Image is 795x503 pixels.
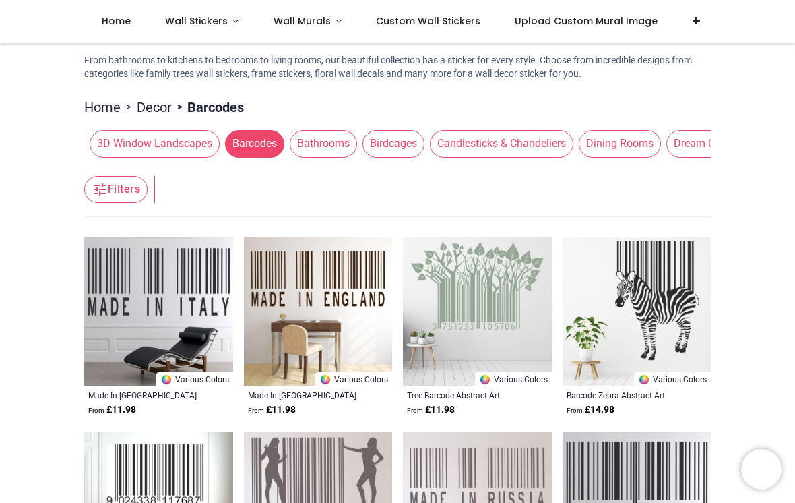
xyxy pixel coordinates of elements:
[172,100,187,114] span: >
[90,130,220,157] span: 3D Window Landscapes
[563,237,711,386] img: Barcode Zebra Abstract Art Wall Sticker
[121,100,137,114] span: >
[84,54,711,80] p: From bathrooms to kitchens to bedrooms to living rooms, our beautiful collection has a sticker fo...
[225,130,284,157] span: Barcodes
[430,130,573,157] span: Candlesticks & Chandeliers
[156,372,233,386] a: Various Colors
[407,407,423,414] span: From
[661,130,757,157] button: Dream Catchers
[567,407,583,414] span: From
[475,372,552,386] a: Various Colors
[407,403,455,417] strong: £ 11.98
[407,390,519,401] a: Tree Barcode Abstract Art
[88,403,136,417] strong: £ 11.98
[424,130,573,157] button: Candlesticks & Chandeliers
[403,237,552,386] img: Tree Barcode Abstract Art Wall Sticker
[634,372,711,386] a: Various Colors
[319,374,331,386] img: Color Wheel
[567,403,614,417] strong: £ 14.98
[160,374,172,386] img: Color Wheel
[290,130,357,157] span: Bathrooms
[515,14,658,28] span: Upload Custom Mural Image
[357,130,424,157] button: Birdcages
[376,14,480,28] span: Custom Wall Stickers
[362,130,424,157] span: Birdcages
[248,403,296,417] strong: £ 11.98
[172,98,244,117] li: Barcodes
[88,390,201,401] a: Made In [GEOGRAPHIC_DATA] Barcode
[741,449,782,490] iframe: Brevo live chat
[248,390,360,401] a: Made In [GEOGRAPHIC_DATA] Barcode
[638,374,650,386] img: Color Wheel
[84,130,220,157] button: 3D Window Landscapes
[274,14,331,28] span: Wall Murals
[220,130,284,157] button: Barcodes
[137,98,172,117] a: Decor
[579,130,661,157] span: Dining Rooms
[479,374,491,386] img: Color Wheel
[315,372,392,386] a: Various Colors
[573,130,661,157] button: Dining Rooms
[84,98,121,117] a: Home
[88,407,104,414] span: From
[284,130,357,157] button: Bathrooms
[84,237,233,386] img: Made In Italy Barcode Wall Sticker
[244,237,393,386] img: Made In England Barcode Wall Sticker
[102,14,131,28] span: Home
[248,407,264,414] span: From
[84,176,148,203] button: Filters
[567,390,679,401] a: Barcode Zebra Abstract Art
[165,14,228,28] span: Wall Stickers
[666,130,757,157] span: Dream Catchers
